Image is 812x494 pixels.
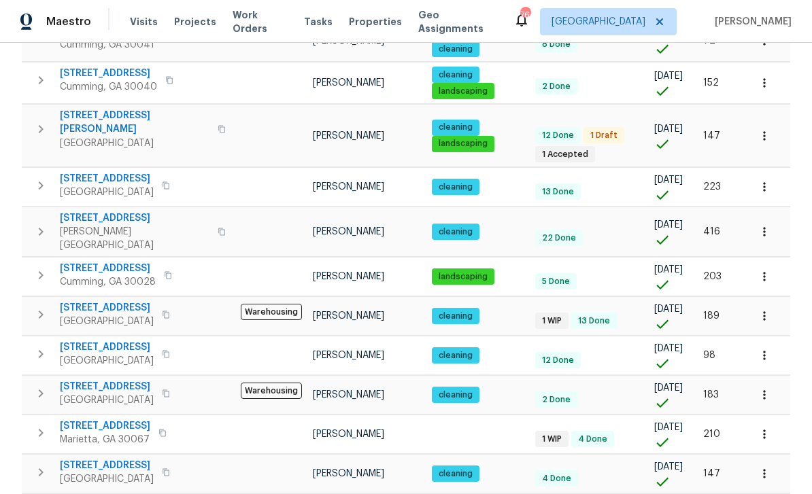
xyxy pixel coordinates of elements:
[313,227,384,236] span: [PERSON_NAME]
[174,15,216,29] span: Projects
[703,351,715,360] span: 98
[552,15,645,29] span: [GEOGRAPHIC_DATA]
[537,315,567,327] span: 1 WIP
[654,344,683,353] span: [DATE]
[60,186,154,199] span: [GEOGRAPHIC_DATA]
[537,394,576,406] span: 2 Done
[537,186,579,198] span: 13 Done
[418,8,497,35] span: Geo Assignments
[703,311,720,321] span: 189
[573,434,613,445] span: 4 Done
[537,232,581,244] span: 22 Done
[349,15,402,29] span: Properties
[241,383,302,399] span: Warehousing
[60,225,209,252] span: [PERSON_NAME][GEOGRAPHIC_DATA]
[46,15,91,29] span: Maestro
[709,15,792,29] span: [PERSON_NAME]
[433,271,493,283] span: landscaping
[313,429,384,439] span: [PERSON_NAME]
[537,130,579,141] span: 12 Done
[537,434,567,445] span: 1 WIP
[573,315,615,327] span: 13 Done
[60,472,154,486] span: [GEOGRAPHIC_DATA]
[60,172,154,186] span: [STREET_ADDRESS]
[703,78,719,88] span: 152
[60,393,154,407] span: [GEOGRAPHIC_DATA]
[60,211,209,225] span: [STREET_ADDRESS]
[60,109,209,136] span: [STREET_ADDRESS][PERSON_NAME]
[313,182,384,192] span: [PERSON_NAME]
[654,383,683,393] span: [DATE]
[313,469,384,478] span: [PERSON_NAME]
[433,122,478,133] span: cleaning
[654,304,683,314] span: [DATE]
[433,43,478,55] span: cleaning
[537,81,576,92] span: 2 Done
[433,389,478,401] span: cleaning
[313,131,384,141] span: [PERSON_NAME]
[537,355,579,366] span: 12 Done
[60,433,150,446] span: Marietta, GA 30067
[60,459,154,472] span: [STREET_ADDRESS]
[520,8,530,22] div: 76
[313,390,384,400] span: [PERSON_NAME]
[654,71,683,81] span: [DATE]
[433,226,478,238] span: cleaning
[60,354,154,368] span: [GEOGRAPHIC_DATA]
[313,311,384,321] span: [PERSON_NAME]
[703,390,719,400] span: 183
[433,86,493,97] span: landscaping
[60,38,154,52] span: Cumming, GA 30041
[233,8,288,35] span: Work Orders
[60,419,150,433] span: [STREET_ADDRESS]
[241,304,302,320] span: Warehousing
[433,181,478,193] span: cleaning
[433,350,478,361] span: cleaning
[60,315,154,328] span: [GEOGRAPHIC_DATA]
[304,17,333,27] span: Tasks
[313,272,384,281] span: [PERSON_NAME]
[654,423,683,432] span: [DATE]
[537,473,577,484] span: 4 Done
[313,78,384,88] span: [PERSON_NAME]
[60,137,209,150] span: [GEOGRAPHIC_DATA]
[654,265,683,275] span: [DATE]
[654,462,683,472] span: [DATE]
[433,311,478,322] span: cleaning
[703,429,720,439] span: 210
[60,80,157,94] span: Cumming, GA 30040
[433,138,493,149] span: landscaping
[537,276,575,287] span: 5 Done
[60,67,157,80] span: [STREET_ADDRESS]
[703,182,721,192] span: 223
[313,351,384,360] span: [PERSON_NAME]
[537,149,594,160] span: 1 Accepted
[654,175,683,185] span: [DATE]
[703,469,720,478] span: 147
[537,39,576,50] span: 8 Done
[703,227,720,236] span: 416
[130,15,158,29] span: Visits
[654,220,683,230] span: [DATE]
[433,69,478,81] span: cleaning
[654,124,683,134] span: [DATE]
[60,380,154,393] span: [STREET_ADDRESS]
[60,301,154,315] span: [STREET_ADDRESS]
[60,275,156,289] span: Cumming, GA 30028
[60,262,156,275] span: [STREET_ADDRESS]
[703,272,722,281] span: 203
[703,131,720,141] span: 147
[60,340,154,354] span: [STREET_ADDRESS]
[433,468,478,480] span: cleaning
[585,130,623,141] span: 1 Draft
